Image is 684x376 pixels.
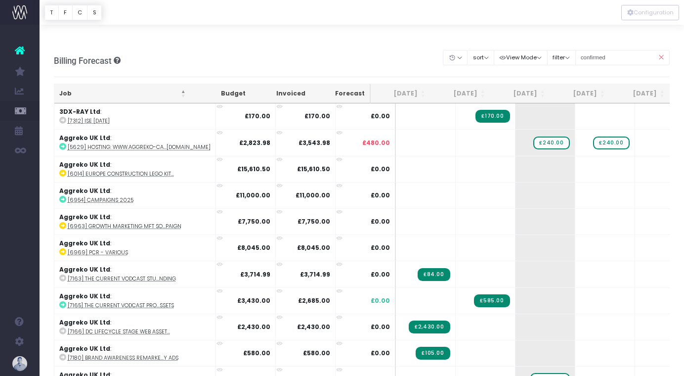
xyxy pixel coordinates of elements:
span: £0.00 [371,243,390,252]
strong: Aggreko UK Ltd [59,239,110,247]
div: Vertical button group [621,5,679,20]
abbr: [6969] PCR - various [68,249,128,256]
strong: £2,430.00 [297,323,330,331]
span: Streamtime Invoice: 5156 – [7163] The Current - 3D closing speech marks [418,268,450,281]
strong: £3,714.99 [240,270,270,279]
strong: £8,045.00 [237,243,270,252]
button: sort [467,50,494,65]
strong: Aggreko UK Ltd [59,344,110,353]
th: Forecast [310,84,371,103]
abbr: [6014] Europe Construction Lego Kits [68,170,174,178]
abbr: [7163] The Current Vodcast Studio Branding [68,275,176,282]
strong: £580.00 [243,349,270,357]
abbr: [7166] DC Lifecycle Stage Web Assets [68,328,170,335]
strong: £170.00 [245,112,270,120]
strong: £15,610.50 [297,165,330,173]
abbr: [6963] Growth Marketing MFT Social Campaign [68,223,181,230]
strong: Aggreko UK Ltd [59,134,110,142]
button: C [72,5,88,20]
span: £0.00 [371,323,390,331]
div: Vertical button group [44,5,102,20]
strong: Aggreko UK Ltd [59,318,110,327]
span: wayahead Sales Forecast Item [533,137,569,149]
input: Search... [575,50,670,65]
strong: £7,750.00 [298,217,330,226]
th: Oct 25: activate to sort column ascending [550,84,610,103]
abbr: [7165] The Current Vodcast Promo Assets [68,302,174,309]
td: : [54,340,216,366]
td: : [54,129,216,155]
strong: £170.00 [304,112,330,120]
strong: £3,543.98 [299,139,330,147]
button: T [44,5,59,20]
strong: £8,045.00 [297,243,330,252]
td: : [54,314,216,340]
th: Invoiced [251,84,310,103]
strong: £11,000.00 [296,191,330,199]
strong: £7,750.00 [238,217,270,226]
strong: Aggreko UK Ltd [59,187,110,195]
th: Jul 25: activate to sort column ascending [371,84,430,103]
strong: £2,430.00 [237,323,270,331]
button: F [58,5,73,20]
strong: Aggreko UK Ltd [59,292,110,300]
strong: Aggreko UK Ltd [59,160,110,169]
span: £0.00 [371,270,390,279]
strong: £2,823.98 [239,139,270,147]
span: Streamtime Invoice: 5157 – [7166] DC Lifecycle Stage Web Assets [409,321,450,333]
span: £0.00 [371,217,390,226]
strong: £3,430.00 [237,296,270,305]
span: Streamtime Invoice: 5175 – [7165] The Current Vodcast Promo Assets - Additional episode promo ani... [474,294,510,307]
th: Sep 25: activate to sort column ascending [490,84,550,103]
td: : [54,235,216,261]
strong: Aggreko UK Ltd [59,265,110,274]
strong: 3DX-RAY Ltd [59,107,100,116]
img: images/default_profile_image.png [12,356,27,371]
td: : [54,287,216,314]
strong: Aggreko UK Ltd [59,213,110,221]
button: filter [547,50,576,65]
td: : [54,261,216,287]
td: : [54,156,216,182]
span: £0.00 [371,191,390,200]
td: : [54,208,216,235]
span: wayahead Sales Forecast Item [593,137,629,149]
strong: £11,000.00 [236,191,270,199]
span: £0.00 [371,296,390,305]
abbr: [7180] Brand Awareness Remarketing Display Ads [68,354,178,362]
abbr: [7312] ISE Sept 25 [68,117,110,125]
strong: £2,685.00 [298,296,330,305]
button: S [87,5,102,20]
span: £0.00 [371,349,390,358]
strong: £580.00 [303,349,330,357]
abbr: [5629] Hosting: www.aggreko-calculators.com [68,143,211,151]
th: Aug 25: activate to sort column ascending [430,84,490,103]
td: : [54,182,216,208]
span: £0.00 [371,165,390,174]
span: £0.00 [371,112,390,121]
strong: £3,714.99 [300,270,330,279]
span: Billing Forecast [54,56,112,66]
abbr: [6954] Campaigns 2025 [68,196,133,204]
span: Streamtime Invoice: 5187 – [7312] ISE Sept 25 [475,110,510,123]
th: Job: activate to sort column descending [54,84,191,103]
button: View Mode [494,50,548,65]
td: : [54,103,216,129]
strong: £15,610.50 [237,165,270,173]
span: £480.00 [362,139,390,147]
span: Streamtime Invoice: 5158 – [7180] Brand Awareness Remarketing Display Ads - NO & SV export [416,347,450,360]
th: Budget [191,84,251,103]
button: Configuration [621,5,679,20]
th: Nov 25: activate to sort column ascending [610,84,670,103]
